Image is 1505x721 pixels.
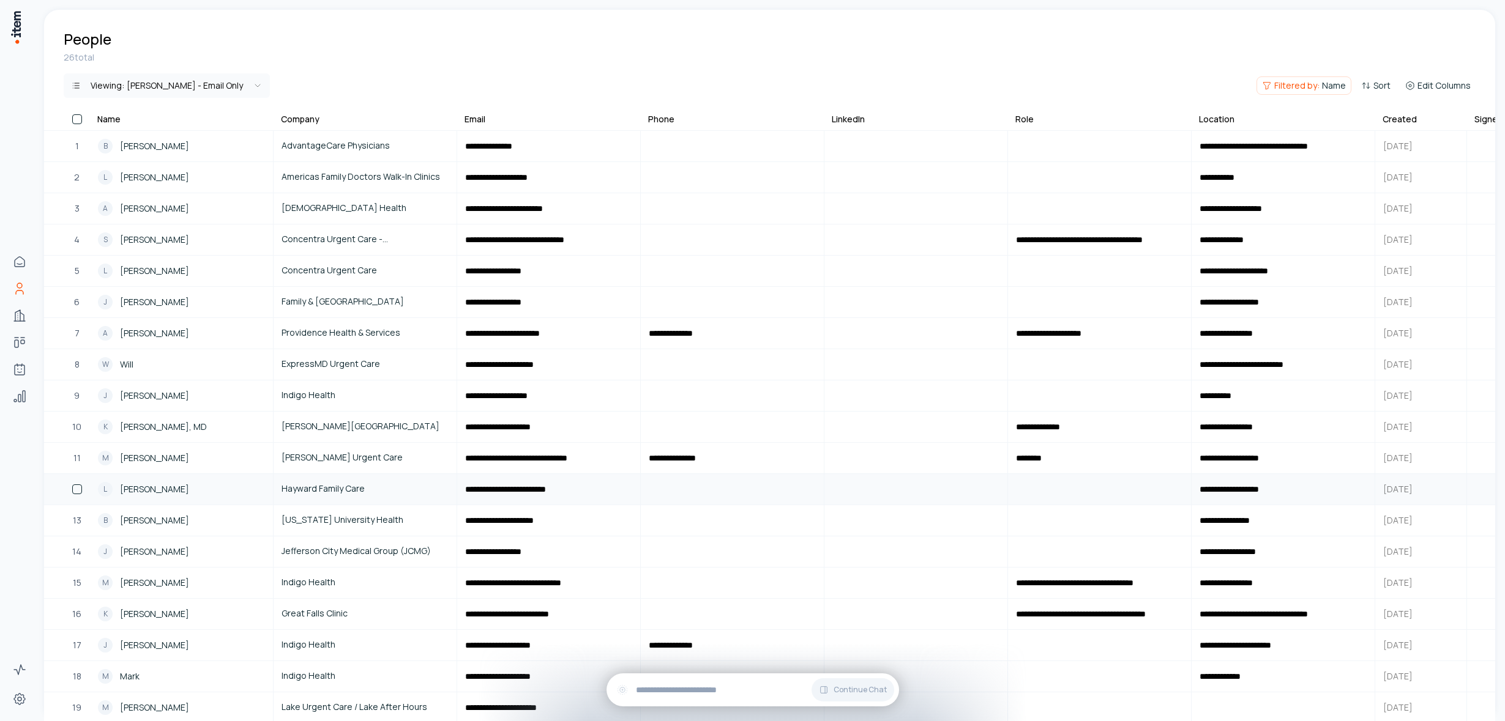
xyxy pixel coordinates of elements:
span: Indigo Health [282,638,449,651]
a: B[PERSON_NAME] [91,131,272,161]
span: Great Falls Clinic [282,607,449,620]
div: Continue Chat [607,673,899,706]
span: 2 [74,171,80,184]
button: Continue Chat [812,678,894,701]
span: [PERSON_NAME] Urgent Care [282,451,449,464]
span: [PERSON_NAME], MD [120,420,207,434]
a: Home [7,250,32,274]
span: [PERSON_NAME] [120,451,189,465]
a: WWill [91,350,272,379]
span: [PERSON_NAME] [120,576,189,590]
div: L [98,264,113,278]
span: Americas Family Doctors Walk-In Clinics [282,170,449,183]
span: 14 [72,545,81,558]
span: [PERSON_NAME] [120,233,189,246]
div: S [98,232,113,247]
div: W [98,357,113,372]
a: Indigo Health [274,662,456,691]
img: Item Brain Logo [10,10,22,45]
div: LinkedIn [832,113,865,125]
a: Companies [7,303,32,328]
span: Sort [1373,79,1391,92]
span: 7 [75,327,80,340]
span: Name [1322,79,1346,92]
a: [PERSON_NAME] Urgent Care [274,443,456,473]
span: Continue Chat [834,685,887,695]
a: Indigo Health [274,630,456,660]
div: M [98,669,113,684]
span: [PERSON_NAME] [120,389,189,402]
a: K[PERSON_NAME], MD [91,412,272,442]
a: A[PERSON_NAME] [91,194,272,223]
a: J[PERSON_NAME] [91,381,272,410]
a: L[PERSON_NAME] [91,163,272,192]
span: [PERSON_NAME] [120,607,189,621]
a: Activity [7,657,32,682]
a: Americas Family Doctors Walk-In Clinics [274,163,456,192]
a: Indigo Health [274,568,456,597]
a: People [7,276,32,301]
a: [DEMOGRAPHIC_DATA] Health [274,194,456,223]
span: [DEMOGRAPHIC_DATA] Health [282,201,449,215]
div: Location [1199,113,1234,125]
span: Lake Urgent Care / Lake After Hours [282,700,449,714]
div: Email [465,113,485,125]
span: [PERSON_NAME] [120,701,189,714]
span: Concentra Urgent Care - [GEOGRAPHIC_DATA] [282,232,449,246]
span: Indigo Health [282,669,449,682]
a: Family & [GEOGRAPHIC_DATA] [274,287,456,317]
button: Sort [1356,77,1395,94]
span: 16 [72,607,81,621]
span: 5 [75,264,80,278]
a: [PERSON_NAME][GEOGRAPHIC_DATA] [274,412,456,442]
a: Jefferson City Medical Group (JCMG) [274,537,456,566]
a: [US_STATE] University Health [274,506,456,535]
span: [PERSON_NAME] [120,264,189,278]
div: Phone [648,113,674,125]
div: A [98,326,113,341]
span: [PERSON_NAME][GEOGRAPHIC_DATA] [282,420,449,433]
a: Analytics [7,384,32,409]
a: S[PERSON_NAME] [91,225,272,254]
span: [PERSON_NAME] [120,327,189,340]
div: B [98,513,113,528]
div: L [98,170,113,185]
div: Role [1015,113,1034,125]
a: Providence Health & Services [274,319,456,348]
a: Hayward Family Care [274,475,456,504]
span: Concentra Urgent Care [282,264,449,277]
span: Hayward Family Care [282,482,449,495]
div: J [98,544,113,559]
span: 9 [74,389,80,402]
div: Name [97,113,121,125]
span: [PERSON_NAME] [120,171,189,184]
span: Providence Health & Services [282,326,449,339]
span: [PERSON_NAME] [120,514,189,527]
div: M [98,451,113,465]
a: M[PERSON_NAME] [91,568,272,597]
a: B[PERSON_NAME] [91,506,272,535]
div: L [98,482,113,497]
span: Will [120,358,133,371]
span: Indigo Health [282,575,449,589]
span: [PERSON_NAME] [120,545,189,558]
div: Company [281,113,319,125]
a: J[PERSON_NAME] [91,537,272,566]
div: M [98,700,113,715]
div: J [98,295,113,309]
a: J[PERSON_NAME] [91,630,272,660]
span: 15 [73,576,81,590]
span: 10 [72,420,81,434]
div: K [98,420,113,434]
div: J [98,388,113,403]
a: Concentra Urgent Care [274,256,456,286]
span: [PERSON_NAME] [120,295,189,309]
span: [US_STATE] University Health [282,513,449,527]
a: Deals [7,330,32,355]
span: 19 [72,701,81,714]
span: 13 [73,514,81,527]
span: Edit Columns [1417,79,1471,92]
div: 26 total [64,51,1476,64]
div: Viewing: [91,79,243,92]
div: B [98,139,113,153]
